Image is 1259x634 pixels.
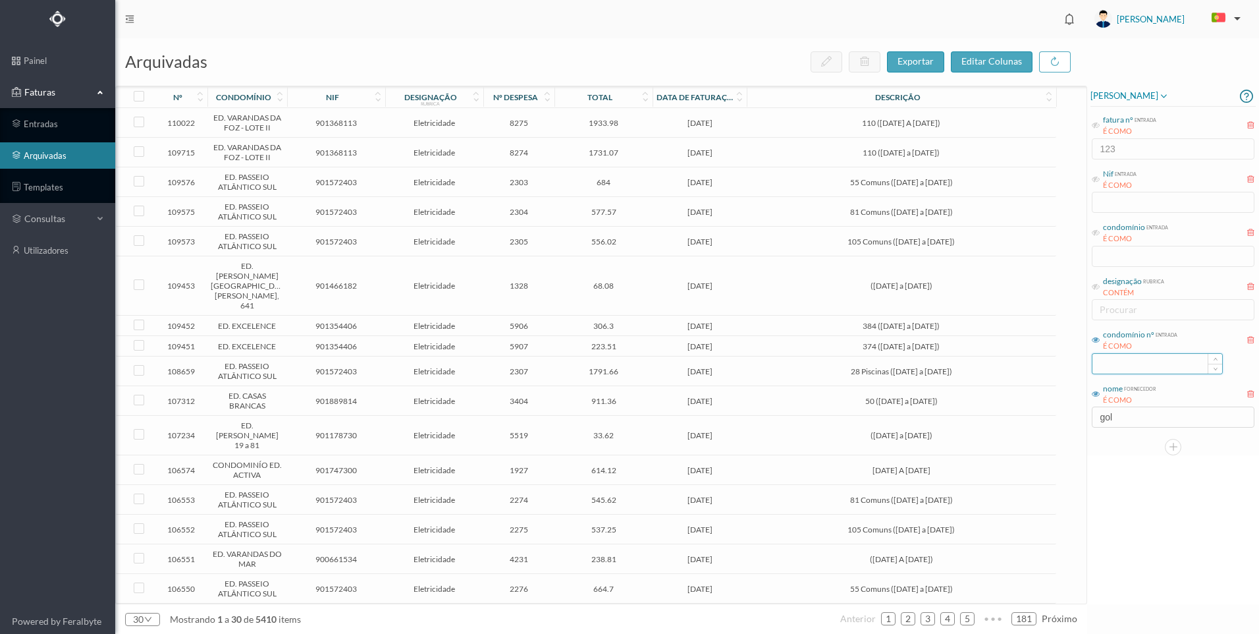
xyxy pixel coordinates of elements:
[1012,609,1036,629] a: 181
[1042,613,1077,624] span: próximo
[158,237,204,246] span: 109573
[158,281,204,291] span: 109453
[487,237,551,246] span: 2305
[216,92,271,102] div: condomínio
[244,614,254,625] span: de
[960,612,975,625] li: 5
[125,14,134,24] i: icon: menu-fold
[1201,8,1246,29] button: PT
[290,118,382,128] span: 901368113
[211,519,283,539] span: ED. PASSEIO ATLÂNTICO SUL
[750,148,1052,158] span: 110 ([DATE] a [DATE])
[229,614,244,625] span: 30
[1090,88,1169,104] span: [PERSON_NAME]
[1208,354,1222,364] span: Increase Value
[1011,612,1036,625] li: 181
[1142,275,1164,285] div: rubrica
[840,608,876,629] li: Página Anterior
[656,430,743,440] span: [DATE]
[487,430,551,440] span: 5519
[1103,168,1113,180] div: Nif
[487,465,551,475] span: 1927
[750,341,1052,351] span: 374 ([DATE] a [DATE])
[388,465,480,475] span: Eletricidade
[388,281,480,291] span: Eletricidade
[750,237,1052,246] span: 105 Comuns ([DATE] a [DATE])
[1103,114,1133,126] div: fatura nº
[388,207,480,217] span: Eletricidade
[290,396,382,406] span: 901889814
[211,460,283,480] span: CONDOMINÍO ED. ACTIVA
[587,92,612,102] div: total
[558,525,649,534] span: 537.25
[750,584,1052,594] span: 55 Comuns ([DATE] a [DATE])
[125,51,207,71] span: arquivadas
[290,366,382,376] span: 901572403
[656,341,743,351] span: [DATE]
[1094,10,1112,28] img: user_titan3.af2715ee.jpg
[388,177,480,187] span: Eletricidade
[493,92,538,102] div: nº despesa
[211,490,283,509] span: ED. PASSEIO ATLÂNTICO SUL
[1103,126,1156,137] div: É COMO
[1103,275,1142,287] div: designação
[750,495,1052,505] span: 81 Comuns ([DATE] a [DATE])
[388,430,480,440] span: Eletricidade
[1145,221,1168,231] div: entrada
[290,495,382,505] span: 901572403
[558,341,649,351] span: 223.51
[558,207,649,217] span: 577.57
[487,148,551,158] span: 8274
[487,495,551,505] span: 2274
[388,148,480,158] span: Eletricidade
[158,554,204,564] span: 106551
[980,608,1006,616] span: •••
[133,610,144,629] div: 30
[211,361,283,381] span: ED. PASSEIO ATLÂNTICO SUL
[1208,364,1222,374] span: Decrease Value
[750,396,1052,406] span: 50 ([DATE] a [DATE])
[558,237,649,246] span: 556.02
[487,554,551,564] span: 4231
[1133,114,1156,124] div: entrada
[211,391,283,411] span: ED. CASAS BRANCAS
[901,609,915,629] a: 2
[1061,11,1078,28] i: icon: bell
[1103,341,1177,352] div: É COMO
[750,177,1052,187] span: 55 Comuns ([DATE] a [DATE])
[326,92,339,102] div: nif
[24,212,90,225] span: consultas
[750,430,1052,440] span: ([DATE] a [DATE])
[750,465,1052,475] span: [DATE] A [DATE]
[158,465,204,475] span: 106574
[388,118,480,128] span: Eletricidade
[215,614,225,625] span: 1
[1103,383,1123,395] div: nome
[487,341,551,351] span: 5907
[656,366,743,376] span: [DATE]
[1214,366,1218,371] i: icon: down
[656,237,743,246] span: [DATE]
[656,177,743,187] span: [DATE]
[158,321,204,331] span: 109452
[558,148,649,158] span: 1731.07
[487,584,551,594] span: 2276
[211,321,283,331] span: ED. EXCELENCE
[211,113,283,132] span: ED. VARANDAS DA FOZ - LOTE II
[1103,287,1164,299] div: CONTÉM
[487,207,551,217] span: 2304
[158,118,204,128] span: 110022
[158,177,204,187] span: 109576
[290,341,382,351] span: 901354406
[211,172,283,192] span: ED. PASSEIO ATLÂNTICO SUL
[1240,86,1253,106] i: icon: question-circle-o
[290,465,382,475] span: 901747300
[921,612,935,625] li: 3
[750,554,1052,564] span: ([DATE] A [DATE])
[656,92,736,102] div: data de faturação
[158,341,204,351] span: 109451
[1154,329,1177,339] div: entrada
[487,366,551,376] span: 2307
[901,612,915,625] li: 2
[887,51,944,72] button: exportar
